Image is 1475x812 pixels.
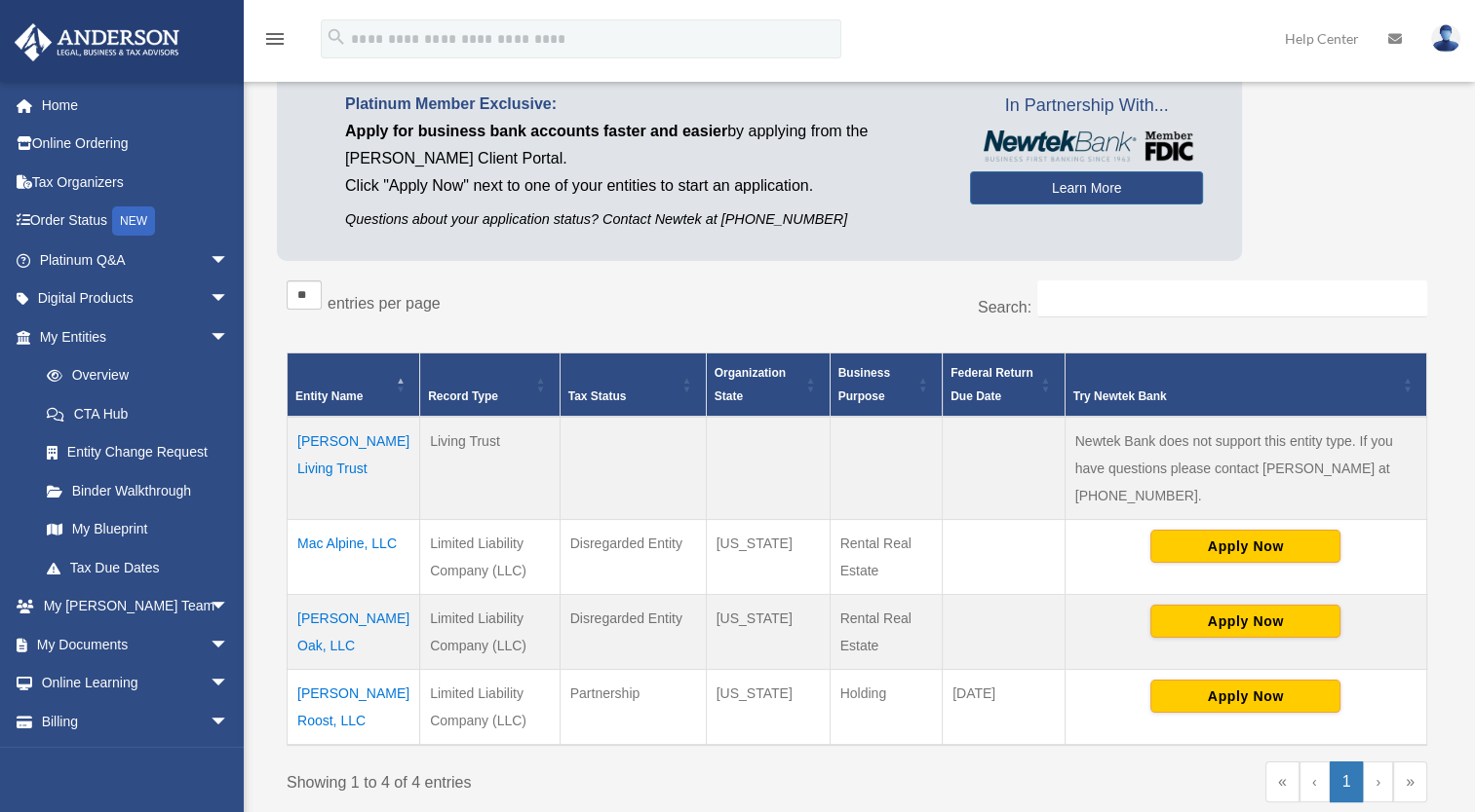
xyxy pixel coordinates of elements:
[27,394,249,433] a: CTA Hub
[14,86,258,125] a: Home
[568,389,627,403] span: Tax Status
[14,163,258,202] a: Tax Organizers
[14,625,258,664] a: My Documentsarrow_drop_down
[263,34,287,51] a: menu
[560,669,706,745] td: Partnership
[14,125,258,164] a: Online Ordering
[420,519,560,594] td: Limited Liability Company (LLC)
[830,669,942,745] td: Holding
[1150,680,1340,713] button: Apply Now
[210,625,249,665] span: arrow_drop_down
[27,433,249,472] a: Entity Change Request
[295,389,363,403] span: Entity Name
[706,352,830,417] th: Organization State: Activate to sort
[560,594,706,669] td: Disregarded Entity
[326,26,347,48] i: search
[27,356,239,395] a: Overview
[9,23,185,61] img: Anderson Advisors Platinum Portal
[715,366,786,403] span: Organization State
[1265,761,1300,802] a: First
[345,207,941,232] p: Questions about your application status? Contact Newtek at [PHONE_NUMBER]
[328,295,441,312] label: entries per page
[288,519,420,594] td: Mac Alpine, LLC
[1065,352,1426,417] th: Try Newtek Bank : Activate to sort
[943,352,1066,417] th: Federal Return Due Date: Activate to sort
[706,519,830,594] td: [US_STATE]
[210,587,249,627] span: arrow_drop_down
[210,702,249,742] span: arrow_drop_down
[210,664,249,704] span: arrow_drop_down
[287,761,842,796] div: Showing 1 to 4 of 4 entries
[420,594,560,669] td: Limited Liability Company (LLC)
[951,366,1033,403] span: Federal Return Due Date
[420,669,560,745] td: Limited Liability Company (LLC)
[838,366,890,403] span: Business Purpose
[14,664,258,703] a: Online Learningarrow_drop_down
[978,299,1031,315] label: Search:
[345,172,941,200] p: Click "Apply Now" next to one of your entities to start an application.
[970,171,1203,204] a: Learn More
[14,587,258,626] a: My [PERSON_NAME] Teamarrow_drop_down
[14,202,258,241] a: Order StatusNEW
[420,352,560,417] th: Record Type: Activate to sort
[706,669,830,745] td: [US_STATE]
[970,91,1203,122] span: In Partnership With...
[288,594,420,669] td: [PERSON_NAME] Oak, LLC
[830,519,942,594] td: Rental Real Estate
[288,669,420,745] td: [PERSON_NAME] Roost, LLC
[1150,605,1340,638] button: Apply Now
[14,702,258,741] a: Billingarrow_drop_down
[27,471,249,510] a: Binder Walkthrough
[706,594,830,669] td: [US_STATE]
[1431,24,1460,53] img: User Pic
[27,548,249,587] a: Tax Due Dates
[943,669,1066,745] td: [DATE]
[830,594,942,669] td: Rental Real Estate
[1065,417,1426,520] td: Newtek Bank does not support this entity type. If you have questions please contact [PERSON_NAME]...
[14,279,258,318] a: Digital Productsarrow_drop_down
[560,519,706,594] td: Disregarded Entity
[830,352,942,417] th: Business Purpose: Activate to sort
[420,417,560,520] td: Living Trust
[210,317,249,357] span: arrow_drop_down
[27,510,249,549] a: My Blueprint
[210,279,249,319] span: arrow_drop_down
[263,27,287,51] i: menu
[14,317,249,356] a: My Entitiesarrow_drop_down
[345,91,941,118] p: Platinum Member Exclusive:
[345,123,727,139] span: Apply for business bank accounts faster and easier
[428,389,498,403] span: Record Type
[288,352,420,417] th: Entity Name: Activate to invert sorting
[1150,530,1340,563] button: Apply Now
[345,118,941,172] p: by applying from the [PERSON_NAME] Client Portal.
[288,417,420,520] td: [PERSON_NAME] Living Trust
[14,741,258,780] a: Events Calendar
[1073,385,1397,408] div: Try Newtek Bank
[112,206,155,236] div: NEW
[980,130,1193,162] img: NewtekBankLogoSM.png
[560,352,706,417] th: Tax Status: Activate to sort
[210,240,249,280] span: arrow_drop_down
[14,240,258,279] a: Platinum Q&Aarrow_drop_down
